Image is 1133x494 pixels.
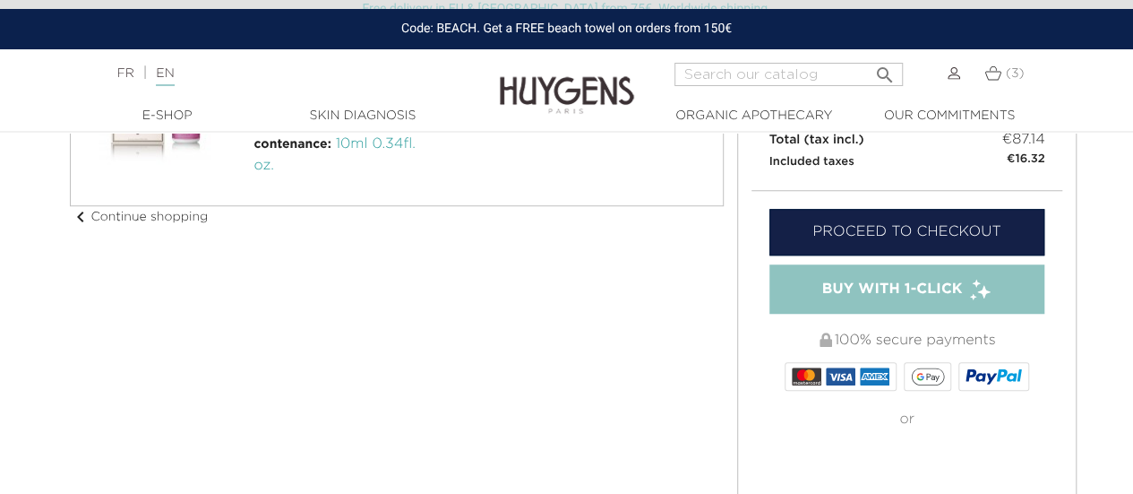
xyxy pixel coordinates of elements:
input: Search [674,63,903,86]
div: | [107,63,459,84]
a: chevron_leftContinue shopping [70,211,209,223]
a: (3) [984,66,1024,81]
span: 10ml 0.34fl. oz. [254,137,416,173]
img: 100% secure payments [820,333,832,347]
iframe: PayPal-paypal [769,445,1045,485]
img: VISA [826,368,855,386]
small: €16.32 [1007,151,1045,169]
small: Included taxes [769,156,854,168]
button:  [869,57,901,82]
span: Total (tax incl.) [769,134,864,146]
img: MASTERCARD [792,368,821,386]
a: Skin Diagnosis [273,107,452,126]
span: contenance: [254,138,331,151]
i: chevron_left [70,206,91,228]
div: or [769,394,1045,445]
a: Our commitments [860,107,1039,126]
div: 100% secure payments [769,323,1045,359]
a: E-Shop [78,107,257,126]
img: google_pay [911,368,945,386]
img: AMEX [860,368,889,386]
i:  [874,59,896,81]
a: EN [156,67,174,86]
img: Huygens [500,48,634,117]
a: Organic Apothecary [665,107,844,126]
span: €87.14 [1001,129,1044,151]
span: (3) [1006,67,1025,80]
a: Proceed to checkout [769,209,1045,256]
a: FR [116,67,133,80]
